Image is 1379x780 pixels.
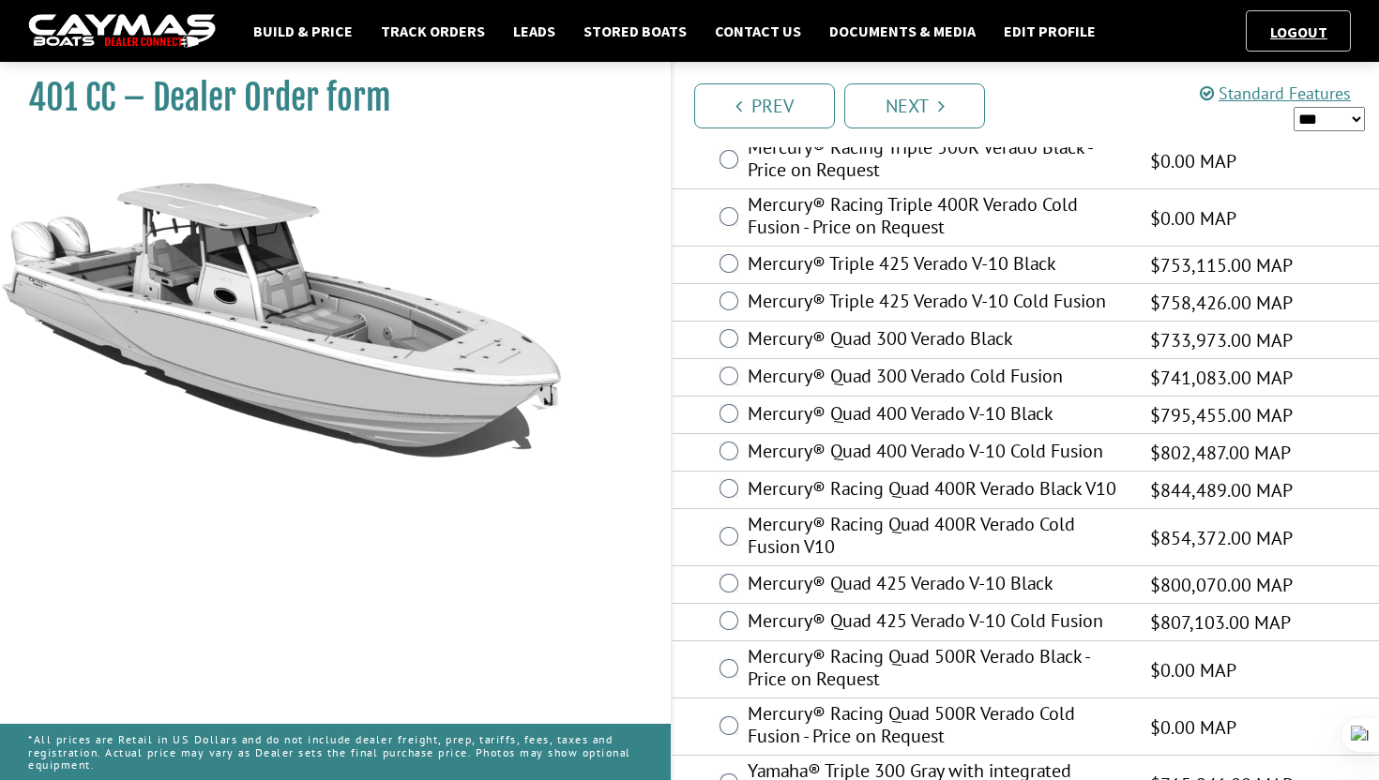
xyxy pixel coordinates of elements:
[1150,476,1293,504] span: $844,489.00 MAP
[28,14,216,49] img: caymas-dealer-connect-2ed40d3bc7270c1d8d7ffb4b79bf05adc795679939227970def78ec6f6c03838.gif
[28,724,643,780] p: *All prices are Retail in US Dollars and do not include dealer freight, prep, tariffs, fees, taxe...
[1150,326,1293,354] span: $733,973.00 MAP
[504,19,565,43] a: Leads
[1150,364,1293,392] span: $741,083.00 MAP
[748,136,1127,186] label: Mercury® Racing Triple 500R Verado Black - Price on Request
[748,327,1127,354] label: Mercury® Quad 300 Verado Black
[1150,401,1293,429] span: $795,455.00 MAP
[1150,439,1291,467] span: $802,487.00 MAP
[994,19,1105,43] a: Edit Profile
[748,290,1127,317] label: Mercury® Triple 425 Verado V-10 Cold Fusion
[28,77,624,119] h1: 401 CC – Dealer Order form
[1150,147,1236,175] span: $0.00 MAP
[748,609,1127,637] label: Mercury® Quad 425 Verado V-10 Cold Fusion
[1150,656,1236,684] span: $0.00 MAP
[694,83,835,128] a: Prev
[1150,204,1236,232] span: $0.00 MAP
[748,440,1127,467] label: Mercury® Quad 400 Verado V-10 Cold Fusion
[574,19,696,43] a: Stored Boats
[820,19,985,43] a: Documents & Media
[1150,608,1291,637] span: $807,103.00 MAP
[748,477,1127,504] label: Mercury® Racing Quad 400R Verado Black V10
[748,252,1127,279] label: Mercury® Triple 425 Verado V-10 Black
[1150,289,1293,317] span: $758,426.00 MAP
[748,702,1127,752] label: Mercury® Racing Quad 500R Verado Cold Fusion - Price on Request
[748,572,1127,599] label: Mercury® Quad 425 Verado V-10 Black
[1261,22,1337,41] a: Logout
[705,19,811,43] a: Contact Us
[371,19,494,43] a: Track Orders
[748,365,1127,392] label: Mercury® Quad 300 Verado Cold Fusion
[689,81,1379,128] ul: Pagination
[244,19,362,43] a: Build & Price
[748,513,1127,562] label: Mercury® Racing Quad 400R Verado Cold Fusion V10
[1200,82,1351,104] a: Standard Features
[1150,571,1293,599] span: $800,070.00 MAP
[844,83,985,128] a: Next
[748,193,1127,243] label: Mercury® Racing Triple 400R Verado Cold Fusion - Price on Request
[1150,713,1236,742] span: $0.00 MAP
[748,645,1127,695] label: Mercury® Racing Quad 500R Verado Black - Price on Request
[748,402,1127,429] label: Mercury® Quad 400 Verado V-10 Black
[1150,251,1293,279] span: $753,115.00 MAP
[1150,524,1293,552] span: $854,372.00 MAP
